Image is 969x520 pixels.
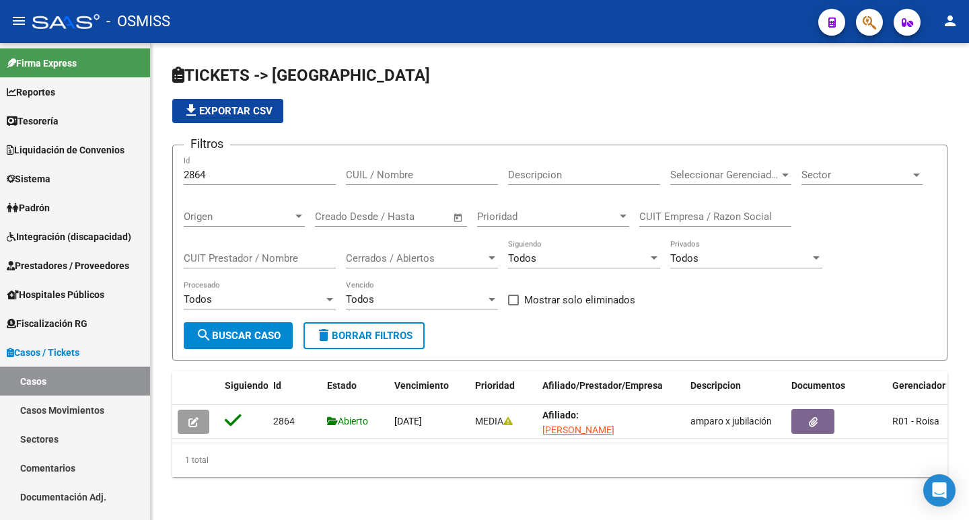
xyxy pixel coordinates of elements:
[451,210,466,225] button: Open calendar
[670,169,779,181] span: Seleccionar Gerenciador
[7,316,87,331] span: Fiscalización RG
[389,371,470,416] datatable-header-cell: Vencimiento
[196,327,212,343] mat-icon: search
[542,424,614,451] span: [PERSON_NAME] [PERSON_NAME]
[268,371,322,416] datatable-header-cell: Id
[685,371,786,416] datatable-header-cell: Descripcion
[11,13,27,29] mat-icon: menu
[172,66,430,85] span: TICKETS -> [GEOGRAPHIC_DATA]
[327,416,368,426] span: Abierto
[470,371,537,416] datatable-header-cell: Prioridad
[184,211,293,223] span: Origen
[690,416,772,426] span: amparo x jubilación
[346,293,374,305] span: Todos
[315,211,359,223] input: Start date
[172,99,283,123] button: Exportar CSV
[542,380,663,391] span: Afiliado/Prestador/Empresa
[690,380,741,391] span: Descripcion
[7,56,77,71] span: Firma Express
[394,380,449,391] span: Vencimiento
[184,135,230,153] h3: Filtros
[7,172,50,186] span: Sistema
[7,85,55,100] span: Reportes
[537,371,685,416] datatable-header-cell: Afiliado/Prestador/Empresa
[942,13,958,29] mat-icon: person
[477,211,617,223] span: Prioridad
[184,293,212,305] span: Todos
[225,380,268,391] span: Siguiendo
[316,330,412,342] span: Borrar Filtros
[7,258,129,273] span: Prestadores / Proveedores
[892,380,945,391] span: Gerenciador
[196,330,281,342] span: Buscar Caso
[316,327,332,343] mat-icon: delete
[346,252,486,264] span: Cerrados / Abiertos
[273,380,281,391] span: Id
[184,322,293,349] button: Buscar Caso
[524,292,635,308] span: Mostrar solo eliminados
[273,416,295,426] span: 2864
[7,345,79,360] span: Casos / Tickets
[219,371,268,416] datatable-header-cell: Siguiendo
[475,380,515,391] span: Prioridad
[7,114,59,128] span: Tesorería
[475,416,513,426] span: MEDIA
[923,474,956,507] div: Open Intercom Messenger
[7,200,50,215] span: Padrón
[322,371,389,416] datatable-header-cell: Estado
[542,410,579,420] strong: Afiliado:
[394,416,422,426] span: [DATE]
[7,287,104,302] span: Hospitales Públicos
[786,371,887,416] datatable-header-cell: Documentos
[791,380,845,391] span: Documentos
[183,105,273,117] span: Exportar CSV
[508,252,536,264] span: Todos
[670,252,698,264] span: Todos
[183,102,199,118] mat-icon: file_download
[7,229,131,244] span: Integración (discapacidad)
[371,211,436,223] input: End date
[106,7,170,36] span: - OSMISS
[892,416,939,426] span: R01 - Roisa
[801,169,910,181] span: Sector
[172,443,947,477] div: 1 total
[303,322,425,349] button: Borrar Filtros
[7,143,124,157] span: Liquidación de Convenios
[327,380,357,391] span: Estado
